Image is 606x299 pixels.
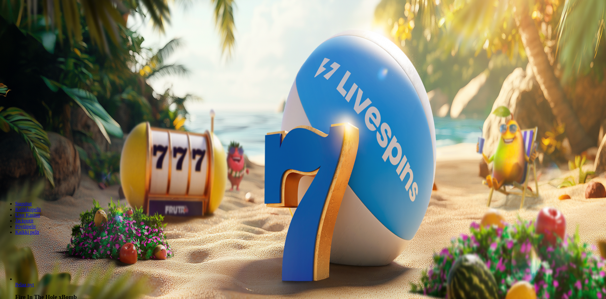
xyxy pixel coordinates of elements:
[15,282,34,287] a: Fire In The Hole xBomb
[15,207,41,212] a: Kolikkopelit
[15,212,40,218] a: Live Kasino
[15,229,39,235] a: Kaikki pelit
[3,190,603,235] nav: Lobby
[3,190,603,247] header: Lobby
[15,282,34,287] span: Pelaa nyt
[15,201,32,206] a: Suositut
[15,218,34,223] a: Jackpotit
[15,224,36,229] a: Pöytäpelit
